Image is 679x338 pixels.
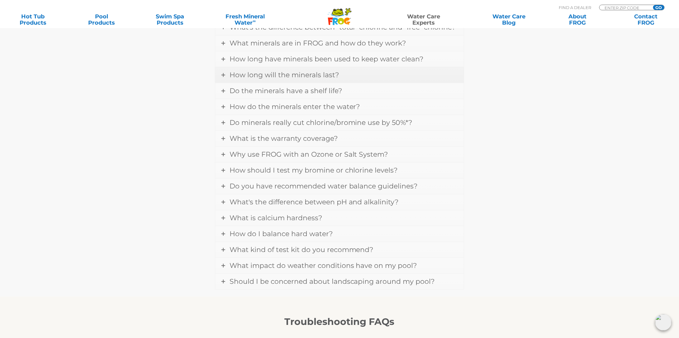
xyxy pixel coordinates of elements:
a: How long have minerals been used to keep water clean? [215,51,464,67]
img: openIcon [655,314,672,331]
span: How do the minerals enter the water? [230,102,360,111]
span: Do minerals really cut chlorine/bromine use by 50%*? [230,118,412,127]
a: Do the minerals have a shelf life? [215,83,464,99]
span: Should I be concerned about landscaping around my pool? [230,277,435,286]
span: How long will the minerals last? [230,71,339,79]
span: What impact do weather conditions have on my pool? [230,261,417,270]
a: ContactFROG [620,13,673,26]
a: What minerals are in FROG and how do they work? [215,36,464,51]
a: Do you have recommended water balance guidelines? [215,179,464,194]
a: Fresh MineralWater∞ [212,13,278,26]
span: What is calcium hardness? [230,214,322,222]
h1: Troubleshooting FAQs [148,317,531,327]
a: What impact do weather conditions have on my pool? [215,258,464,274]
a: How should I test my bromine or chlorine levels? [215,163,464,178]
span: Why use FROG with an Ozone or Salt System? [230,150,388,159]
a: What is calcium hardness? [215,210,464,226]
a: Water CareExperts [380,13,467,26]
a: What is the warranty coverage? [215,131,464,146]
input: GO [653,5,664,10]
a: Why use FROG with an Ozone or Salt System? [215,147,464,162]
span: How do I balance hard water? [230,230,333,238]
span: What's the difference between pH and alkalinity? [230,198,399,206]
span: What minerals are in FROG and how do they work? [230,39,406,47]
a: How do the minerals enter the water? [215,99,464,115]
span: What kind of test kit do you recommend? [230,245,373,254]
a: Hot TubProducts [6,13,59,26]
p: Find A Dealer [559,5,591,10]
span: Do the minerals have a shelf life? [230,87,342,95]
span: How long have minerals been used to keep water clean? [230,55,424,63]
a: How do I balance hard water? [215,226,464,242]
a: PoolProducts [75,13,128,26]
span: Do you have recommended water balance guidelines? [230,182,418,190]
a: What's the difference between pH and alkalinity? [215,194,464,210]
a: Swim SpaProducts [143,13,197,26]
a: What kind of test kit do you recommend? [215,242,464,258]
span: What is the warranty coverage? [230,134,338,143]
a: Water CareBlog [482,13,536,26]
a: How long will the minerals last? [215,67,464,83]
input: Zip Code Form [604,5,646,10]
sup: ∞ [253,18,256,23]
a: Should I be concerned about landscaping around my pool? [215,274,464,289]
span: How should I test my bromine or chlorine levels? [230,166,398,174]
a: AboutFROG [551,13,604,26]
a: Do minerals really cut chlorine/bromine use by 50%*? [215,115,464,131]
